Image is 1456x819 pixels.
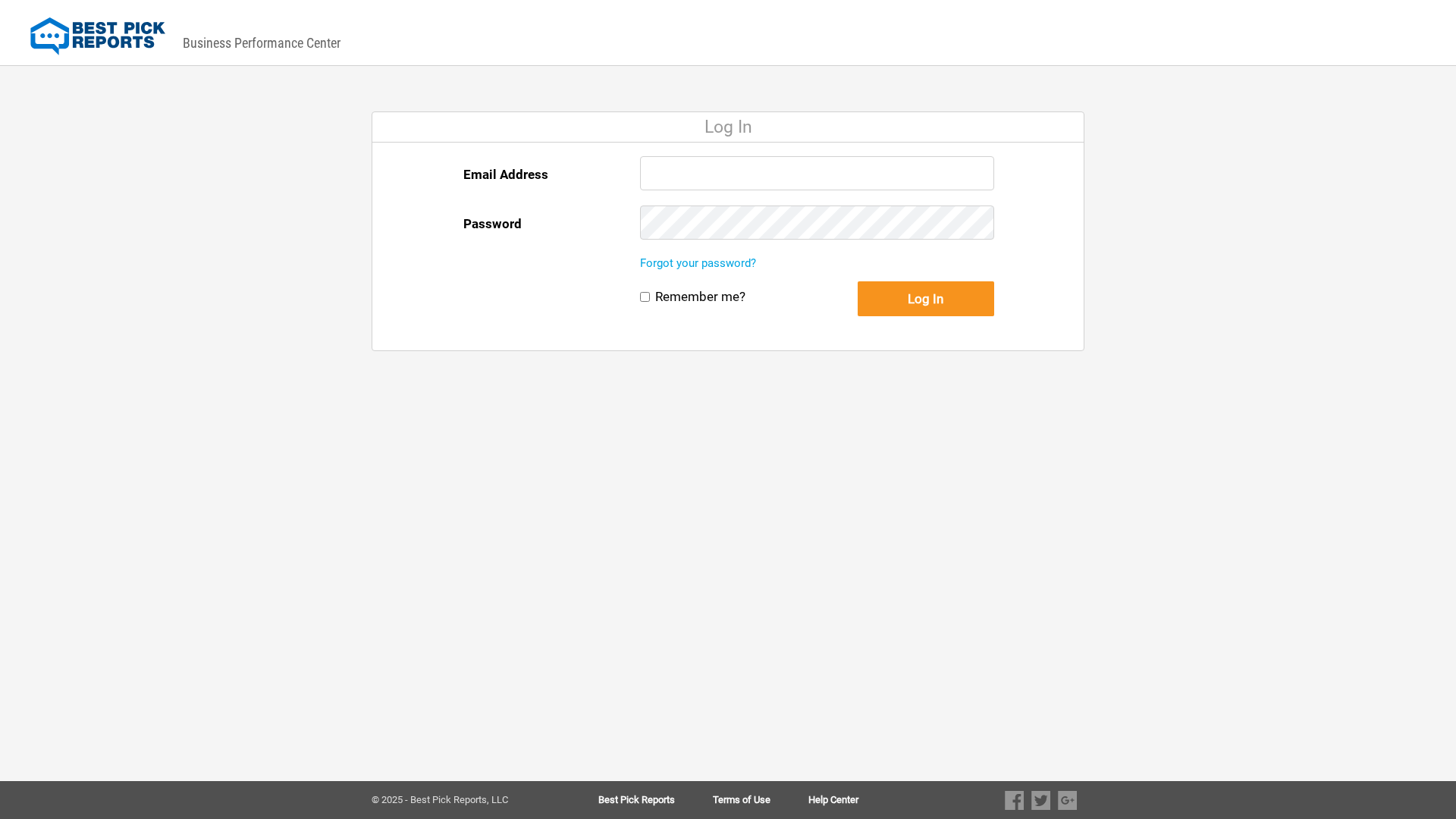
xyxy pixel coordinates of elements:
a: Best Pick Reports [598,795,713,805]
a: Help Center [808,795,858,805]
a: Forgot your password? [640,256,756,270]
img: Best Pick Reports Logo [30,17,165,55]
button: Log In [858,281,994,316]
label: Remember me? [655,289,745,305]
label: Email Address [463,156,548,193]
a: Terms of Use [713,795,808,805]
label: Password [463,206,522,242]
div: Log In [372,112,1084,143]
div: © 2025 - Best Pick Reports, LLC [372,795,550,805]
